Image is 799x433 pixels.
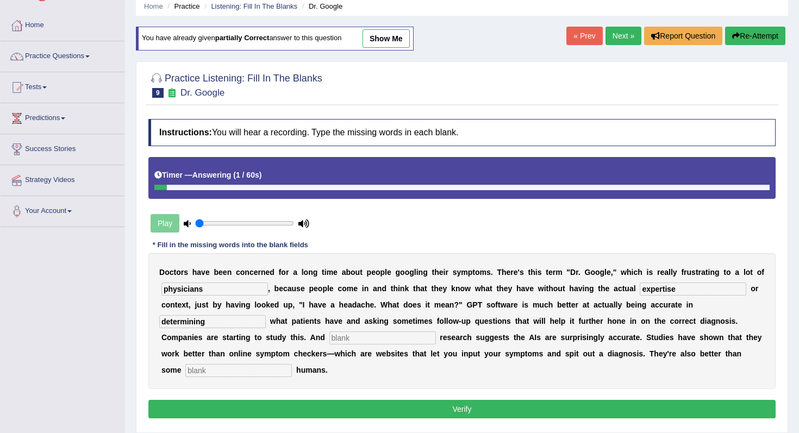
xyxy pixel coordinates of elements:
[192,268,197,277] b: h
[314,284,318,293] b: e
[423,268,428,277] b: g
[254,300,257,309] b: l
[409,268,414,277] b: g
[633,268,638,277] b: c
[373,284,377,293] b: a
[385,268,387,277] b: l
[408,300,413,309] b: o
[249,268,254,277] b: c
[427,300,430,309] b: t
[451,284,455,293] b: k
[360,268,363,277] b: t
[377,284,382,293] b: n
[152,88,164,98] span: 9
[644,27,722,45] button: Report Question
[309,300,314,309] b: h
[166,300,171,309] b: o
[322,284,327,293] b: p
[159,128,212,137] b: Instructions:
[192,171,232,179] b: Answering
[413,300,417,309] b: e
[261,300,266,309] b: o
[439,284,443,293] b: e
[235,300,239,309] b: v
[241,300,246,309] b: n
[706,268,708,277] b: t
[468,268,473,277] b: p
[726,268,731,277] b: o
[283,300,288,309] b: u
[309,284,314,293] b: p
[504,284,508,293] b: e
[403,300,408,309] b: d
[757,268,762,277] b: o
[281,268,286,277] b: o
[746,268,751,277] b: o
[388,300,392,309] b: h
[371,268,376,277] b: e
[233,171,236,179] b: (
[313,268,318,277] b: g
[1,134,124,161] a: Success Stories
[425,284,427,293] b: t
[236,268,240,277] b: c
[566,27,602,45] a: « Prev
[227,268,232,277] b: n
[497,268,502,277] b: T
[214,268,219,277] b: b
[367,268,372,277] b: p
[288,300,293,309] b: p
[180,87,224,98] small: Dr. Google
[417,300,421,309] b: s
[508,284,512,293] b: y
[405,268,410,277] b: o
[392,300,397,309] b: a
[715,268,720,277] b: g
[744,268,746,277] b: l
[441,300,445,309] b: e
[723,268,726,277] b: t
[382,284,386,293] b: d
[461,268,467,277] b: m
[161,283,268,296] input: blank
[355,268,360,277] b: u
[520,268,524,277] b: s
[186,300,189,309] b: t
[362,284,364,293] b: i
[245,268,249,277] b: n
[750,268,753,277] b: t
[444,268,446,277] b: i
[254,268,258,277] b: e
[664,268,669,277] b: a
[425,300,427,309] b: i
[761,268,764,277] b: f
[416,284,421,293] b: h
[491,268,493,277] b: .
[148,240,313,250] div: * Fill in the missing words into the blank fields
[165,268,170,277] b: o
[374,300,376,309] b: .
[357,300,361,309] b: a
[206,300,209,309] b: t
[445,268,448,277] b: r
[333,268,338,277] b: e
[576,268,578,277] b: r
[161,300,166,309] b: c
[570,268,576,277] b: D
[414,268,416,277] b: l
[270,268,274,277] b: d
[708,268,710,277] b: i
[578,284,583,293] b: v
[347,284,353,293] b: m
[223,268,227,277] b: e
[647,268,649,277] b: i
[555,268,562,277] b: m
[329,331,436,344] input: blank
[710,268,715,277] b: n
[544,284,546,293] b: i
[416,268,419,277] b: i
[1,41,124,68] a: Practice Questions
[584,268,590,277] b: G
[391,284,394,293] b: t
[266,268,270,277] b: e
